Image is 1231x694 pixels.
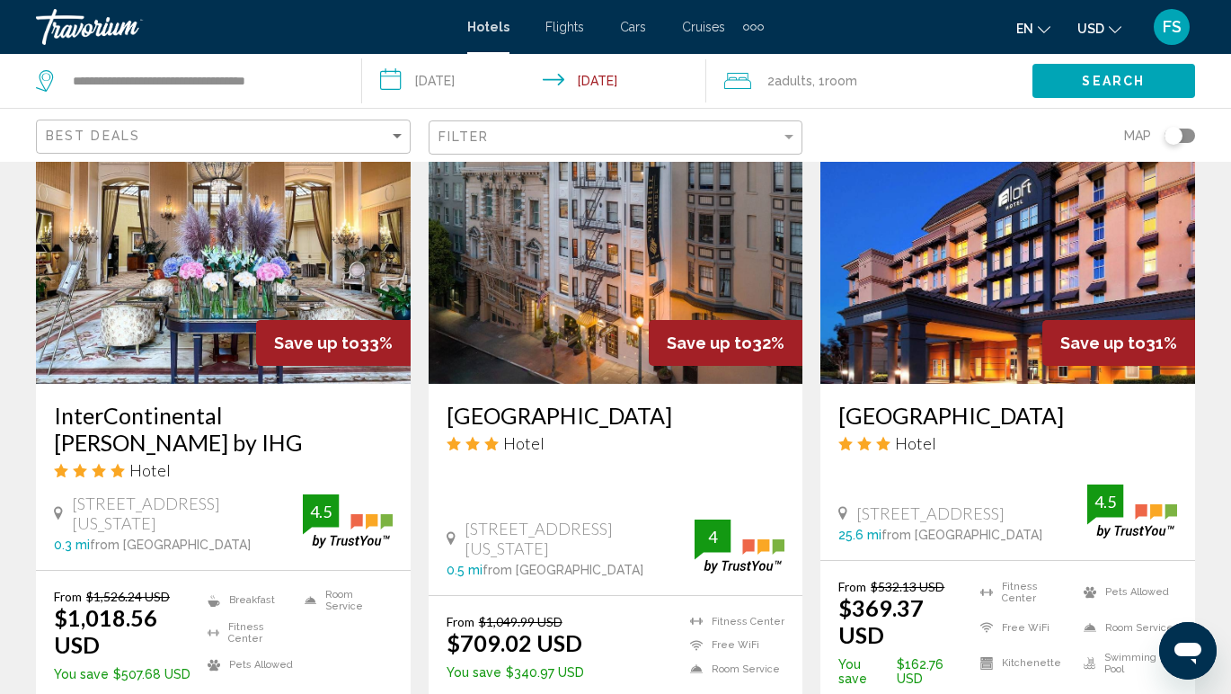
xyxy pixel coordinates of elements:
[296,589,393,612] li: Room Service
[429,96,803,384] img: Hotel image
[838,528,881,542] span: 25.6 mi
[199,654,296,677] li: Pets Allowed
[767,68,812,93] span: 2
[838,657,892,686] span: You save
[812,68,857,93] span: , 1
[72,494,303,533] span: [STREET_ADDRESS][US_STATE]
[1082,75,1145,89] span: Search
[971,650,1074,677] li: Kitchenette
[1016,22,1033,36] span: en
[706,54,1032,108] button: Travelers: 2 adults, 0 children
[871,579,944,594] del: $532.13 USD
[54,589,82,604] span: From
[129,460,171,480] span: Hotel
[54,604,157,658] ins: $1,018.56 USD
[856,503,1005,523] span: [STREET_ADDRESS]
[1075,650,1177,677] li: Swimming Pool
[303,501,339,522] div: 4.5
[36,9,449,45] a: Travorium
[775,74,812,88] span: Adults
[1075,579,1177,606] li: Pets Allowed
[46,129,140,143] span: Best Deals
[681,614,784,629] li: Fitness Center
[667,334,752,352] span: Save up to
[649,320,802,366] div: 32%
[429,120,803,156] button: Filter
[483,563,643,577] span: from [GEOGRAPHIC_DATA]
[1151,128,1195,144] button: Toggle map
[447,629,582,656] ins: $709.02 USD
[465,519,695,558] span: [STREET_ADDRESS][US_STATE]
[838,594,924,648] ins: $369.37 USD
[36,96,411,384] img: Hotel image
[479,614,562,629] del: $1,049.99 USD
[825,74,857,88] span: Room
[1032,64,1195,97] button: Search
[1075,614,1177,641] li: Room Service
[545,20,584,34] a: Flights
[274,334,359,352] span: Save up to
[1060,334,1146,352] span: Save up to
[681,662,784,677] li: Room Service
[54,460,393,480] div: 4 star Hotel
[46,129,405,145] mat-select: Sort by
[199,621,296,645] li: Fitness Center
[199,589,296,612] li: Breakfast
[881,528,1042,542] span: from [GEOGRAPHIC_DATA]
[90,538,251,552] span: from [GEOGRAPHIC_DATA]
[447,402,785,429] a: [GEOGRAPHIC_DATA]
[54,538,90,552] span: 0.3 mi
[895,433,936,453] span: Hotel
[447,665,584,680] p: $340.97 USD
[362,54,706,108] button: Check-in date: Sep 25, 2025 Check-out date: Sep 29, 2025
[1042,320,1195,366] div: 31%
[467,20,509,34] a: Hotels
[1124,123,1151,148] span: Map
[86,589,170,604] del: $1,526.24 USD
[695,526,731,547] div: 4
[54,402,393,456] a: InterContinental [PERSON_NAME] by IHG
[1077,15,1121,41] button: Change currency
[1087,485,1177,538] img: trustyou-badge.svg
[447,614,474,629] span: From
[447,665,501,680] span: You save
[971,614,1074,641] li: Free WiFi
[695,520,784,573] img: trustyou-badge.svg
[682,20,725,34] a: Cruises
[447,433,785,453] div: 3 star Hotel
[681,637,784,653] li: Free WiFi
[54,667,199,681] p: $507.68 USD
[1087,491,1123,512] div: 4.5
[971,579,1074,606] li: Fitness Center
[620,20,646,34] a: Cars
[1016,15,1050,41] button: Change language
[256,320,411,366] div: 33%
[1159,622,1217,680] iframe: Button to launch messaging window
[54,667,109,681] span: You save
[838,657,971,686] p: $162.76 USD
[503,433,545,453] span: Hotel
[1163,18,1182,36] span: FS
[820,96,1195,384] img: Hotel image
[438,129,490,144] span: Filter
[1148,8,1195,46] button: User Menu
[838,402,1177,429] a: [GEOGRAPHIC_DATA]
[303,494,393,547] img: trustyou-badge.svg
[838,579,866,594] span: From
[1077,22,1104,36] span: USD
[743,13,764,41] button: Extra navigation items
[838,433,1177,453] div: 3 star Hotel
[447,563,483,577] span: 0.5 mi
